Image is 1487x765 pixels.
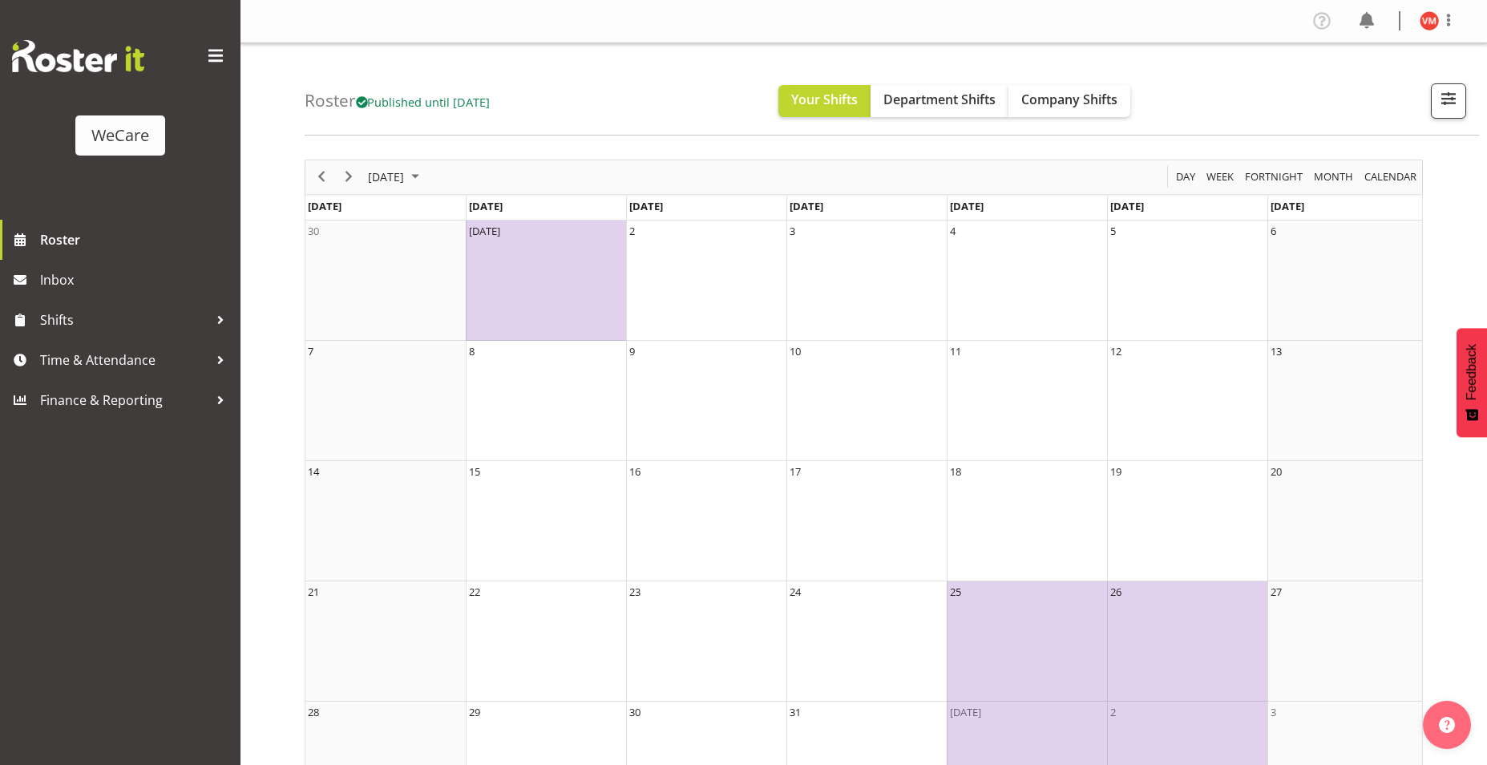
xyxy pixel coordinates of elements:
[629,463,640,480] div: 16
[308,223,319,239] div: 30
[786,581,947,702] td: Wednesday, December 24, 2025
[947,581,1107,702] td: Thursday, December 25, 2025
[1465,344,1479,400] span: Feedback
[1110,463,1121,480] div: 19
[308,343,313,359] div: 7
[786,341,947,461] td: Wednesday, December 10, 2025
[786,221,947,341] td: Wednesday, December 3, 2025
[40,348,208,372] span: Time & Attendance
[947,341,1107,461] td: Thursday, December 11, 2025
[1457,328,1487,437] button: Feedback - Show survey
[786,461,947,581] td: Wednesday, December 17, 2025
[629,223,635,239] div: 2
[305,221,466,341] td: Sunday, November 30, 2025
[791,91,858,108] span: Your Shifts
[1110,704,1116,720] div: 2
[1267,581,1428,702] td: Saturday, December 27, 2025
[883,91,996,108] span: Department Shifts
[1271,584,1282,600] div: 27
[308,584,319,600] div: 21
[1311,167,1356,187] button: Timeline Month
[1431,83,1466,119] button: Filter Shifts
[469,704,480,720] div: 29
[626,341,786,461] td: Tuesday, December 9, 2025
[1439,717,1455,733] img: help-xxl-2.png
[305,91,491,110] h4: Roster
[308,704,319,720] div: 28
[626,461,786,581] td: Tuesday, December 16, 2025
[1271,343,1282,359] div: 13
[1204,167,1237,187] button: Timeline Week
[466,581,626,702] td: Monday, December 22, 2025
[1110,584,1121,600] div: 26
[1363,167,1418,187] span: calendar
[40,308,208,332] span: Shifts
[790,223,795,239] div: 3
[1271,463,1282,480] div: 20
[469,223,500,239] div: [DATE]
[1008,85,1130,117] button: Company Shifts
[338,167,360,187] button: Next
[12,40,144,72] img: Rosterit website logo
[40,228,232,252] span: Roster
[305,581,466,702] td: Sunday, December 21, 2025
[1021,91,1117,108] span: Company Shifts
[778,85,871,117] button: Your Shifts
[469,584,480,600] div: 22
[1107,221,1267,341] td: Friday, December 5, 2025
[466,461,626,581] td: Monday, December 15, 2025
[1362,167,1420,187] button: Month
[790,584,801,600] div: 24
[1420,11,1439,30] img: viktoriia-molchanova11567.jpg
[790,199,823,213] span: [DATE]
[1107,341,1267,461] td: Friday, December 12, 2025
[1271,223,1276,239] div: 6
[91,123,149,148] div: WeCare
[950,463,961,480] div: 18
[1312,167,1355,187] span: Month
[871,85,1008,117] button: Department Shifts
[950,223,956,239] div: 4
[469,199,503,213] span: [DATE]
[308,199,341,213] span: [DATE]
[950,704,981,720] div: [DATE]
[308,463,319,480] div: 14
[950,584,961,600] div: 25
[790,343,801,359] div: 10
[1174,167,1197,187] span: Day
[305,461,466,581] td: Sunday, December 14, 2025
[466,221,626,341] td: Monday, December 1, 2025
[1271,199,1304,213] span: [DATE]
[335,160,362,194] div: next period
[790,463,801,480] div: 17
[1243,167,1304,187] span: Fortnight
[1110,223,1116,239] div: 5
[1271,704,1276,720] div: 3
[790,704,801,720] div: 31
[366,167,406,187] span: [DATE]
[1110,343,1121,359] div: 12
[626,581,786,702] td: Tuesday, December 23, 2025
[1267,341,1428,461] td: Saturday, December 13, 2025
[1107,461,1267,581] td: Friday, December 19, 2025
[1267,221,1428,341] td: Saturday, December 6, 2025
[1110,199,1144,213] span: [DATE]
[1174,167,1198,187] button: Timeline Day
[469,343,475,359] div: 8
[1107,581,1267,702] td: Friday, December 26, 2025
[629,343,635,359] div: 9
[1205,167,1235,187] span: Week
[469,463,480,480] div: 15
[305,341,466,461] td: Sunday, December 7, 2025
[366,167,426,187] button: December 2025
[626,221,786,341] td: Tuesday, December 2, 2025
[1267,461,1428,581] td: Saturday, December 20, 2025
[466,341,626,461] td: Monday, December 8, 2025
[311,167,333,187] button: Previous
[362,160,429,194] div: December 2025
[629,199,663,213] span: [DATE]
[950,199,984,213] span: [DATE]
[947,221,1107,341] td: Thursday, December 4, 2025
[1243,167,1306,187] button: Fortnight
[40,388,208,412] span: Finance & Reporting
